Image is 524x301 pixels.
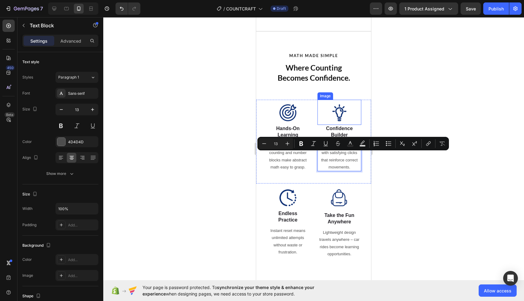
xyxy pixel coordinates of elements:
[484,287,511,294] span: Allow access
[257,137,449,150] div: Editor contextual toolbar
[5,112,15,117] div: Beta
[46,171,75,177] div: Show more
[22,241,52,250] div: Background
[68,257,97,263] div: Add...
[56,203,98,214] input: Auto
[68,139,97,145] div: 4D4D4D
[30,22,82,29] p: Text Block
[58,75,79,80] span: Paragraph 1
[256,17,371,280] iframe: Design area
[6,65,15,70] div: 450
[60,38,81,44] p: Advanced
[68,273,97,279] div: Add...
[22,75,33,80] div: Styles
[466,6,476,11] span: Save
[22,273,33,278] div: Image
[22,154,40,162] div: Align
[116,2,140,15] div: Undo/Redo
[142,285,314,296] span: synchronize your theme style & enhance your experience
[40,5,43,12] p: 7
[488,6,504,12] div: Publish
[223,6,225,12] span: /
[22,292,42,300] div: Shape
[2,2,46,15] button: 7
[55,72,98,83] button: Paragraph 1
[68,222,97,228] div: Add...
[22,168,98,179] button: Show more
[404,6,444,12] span: 1 product assigned
[483,2,509,15] button: Publish
[22,257,32,262] div: Color
[22,105,39,114] div: Size
[479,284,517,297] button: Allow access
[30,38,47,44] p: Settings
[22,59,39,65] div: Text style
[68,91,97,96] div: Sans-serif
[22,206,32,211] div: Width
[142,284,338,297] span: Your page is password protected. To when designing pages, we need access to your store password.
[22,190,39,199] div: Size
[22,91,30,96] div: Font
[22,222,36,228] div: Padding
[461,2,481,15] button: Save
[399,2,458,15] button: 1 product assigned
[226,6,256,12] span: COUNTCRAFT
[22,139,32,145] div: Color
[277,6,286,11] span: Draft
[503,271,518,286] div: Open Intercom Messenger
